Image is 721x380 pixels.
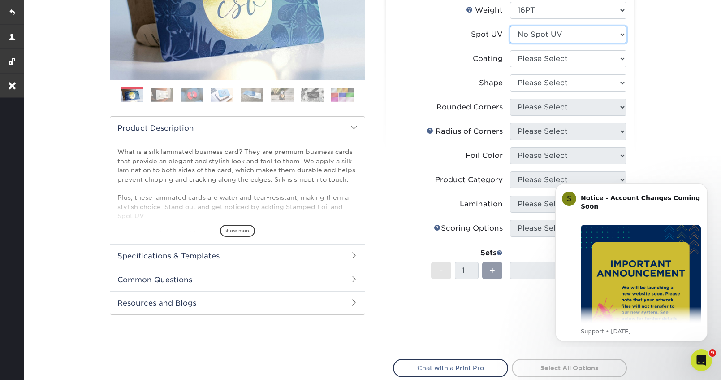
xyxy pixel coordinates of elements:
img: Business Cards 06 [271,88,294,102]
div: Quantity per Set [510,248,626,258]
div: Coating [473,53,503,64]
iframe: Intercom notifications message [542,175,721,347]
div: Scoring Options [434,223,503,234]
div: Lamination [460,199,503,210]
img: Business Cards 02 [151,88,173,102]
div: Spot UV [471,29,503,40]
div: Foil Color [466,150,503,161]
p: What is a silk laminated business card? They are premium business cards that provide an elegant a... [117,147,358,293]
span: show more [220,225,255,237]
div: Shape [479,78,503,88]
img: Business Cards 07 [301,88,324,102]
div: Radius of Corners [427,126,503,137]
h2: Specifications & Templates [110,244,365,267]
span: 9 [709,349,716,357]
span: + [489,264,495,277]
div: Product Category [435,175,503,185]
a: Select All Options [512,359,627,377]
iframe: Intercom live chat [691,349,712,371]
h2: Resources and Blogs [110,291,365,314]
h2: Common Questions [110,268,365,291]
div: Rounded Corners [436,102,503,113]
div: Sets [431,248,503,258]
span: - [439,264,443,277]
a: Chat with a Print Pro [393,359,508,377]
img: Business Cards 04 [211,88,233,102]
img: Business Cards 01 [121,84,143,107]
div: Weight [466,5,503,16]
img: Business Cards 08 [331,88,354,102]
h2: Product Description [110,117,365,140]
img: Business Cards 03 [181,88,203,102]
img: Business Cards 05 [241,88,263,102]
div: $0.00 [517,309,626,330]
